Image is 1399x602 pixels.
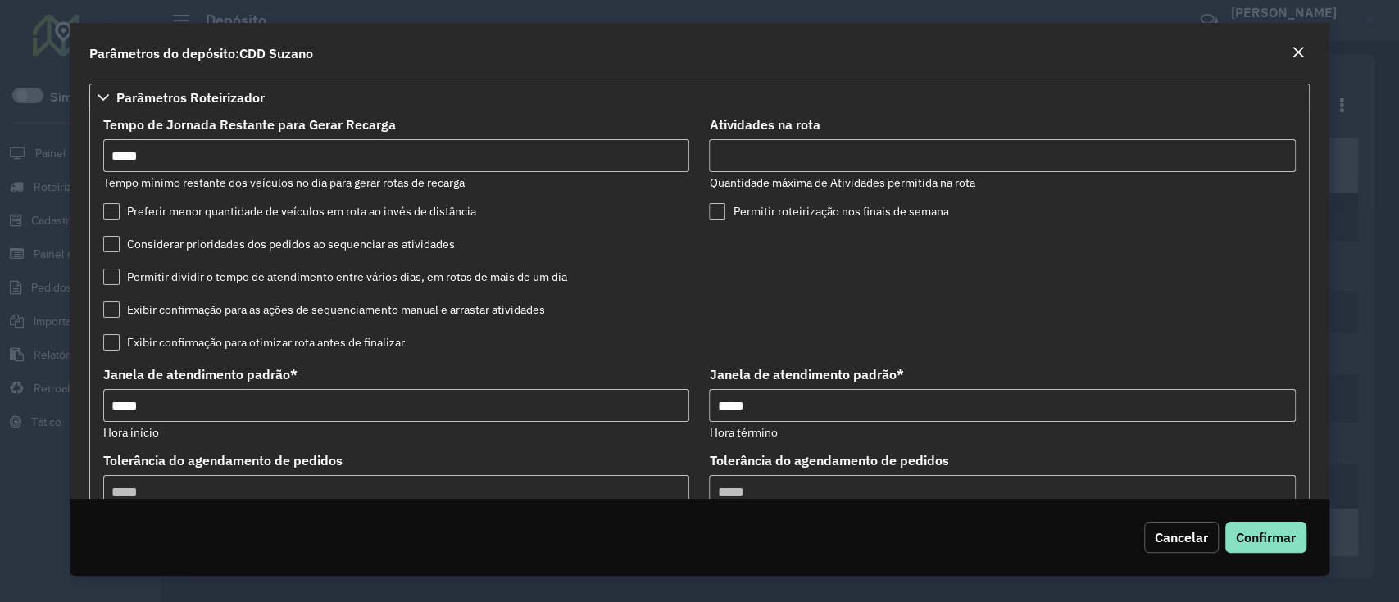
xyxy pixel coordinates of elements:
[709,203,948,220] label: Permitir roteirização nos finais de semana
[116,91,265,104] span: Parâmetros Roteirizador
[103,450,343,470] label: Tolerância do agendamento de pedidos
[103,364,298,384] label: Janela de atendimento padrão
[103,175,465,190] small: Tempo mínimo restante dos veículos no dia para gerar rotas de recarga
[89,43,313,63] h4: Parâmetros do depósito:CDD Suzano
[709,450,948,470] label: Tolerância do agendamento de pedidos
[1292,46,1305,59] em: Fechar
[103,301,545,319] label: Exibir confirmação para as ações de sequenciamento manual e arrastar atividades
[709,425,777,440] small: Hora término
[103,115,396,134] label: Tempo de Jornada Restante para Gerar Recarga
[103,203,476,220] label: Preferir menor quantidade de veículos em rota ao invés de distância
[1144,522,1219,553] button: Cancelar
[103,236,455,253] label: Considerar prioridades dos pedidos ao sequenciar as atividades
[1287,43,1310,64] button: Close
[1225,522,1306,553] button: Confirmar
[709,175,974,190] small: Quantidade máxima de Atividades permitida na rota
[89,84,1309,111] a: Parâmetros Roteirizador
[103,425,159,440] small: Hora início
[103,269,567,286] label: Permitir dividir o tempo de atendimento entre vários dias, em rotas de mais de um dia
[709,115,820,134] label: Atividades na rota
[709,364,903,384] label: Janela de atendimento padrão
[1155,529,1208,545] span: Cancelar
[1236,529,1296,545] span: Confirmar
[103,334,405,351] label: Exibir confirmação para otimizar rota antes de finalizar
